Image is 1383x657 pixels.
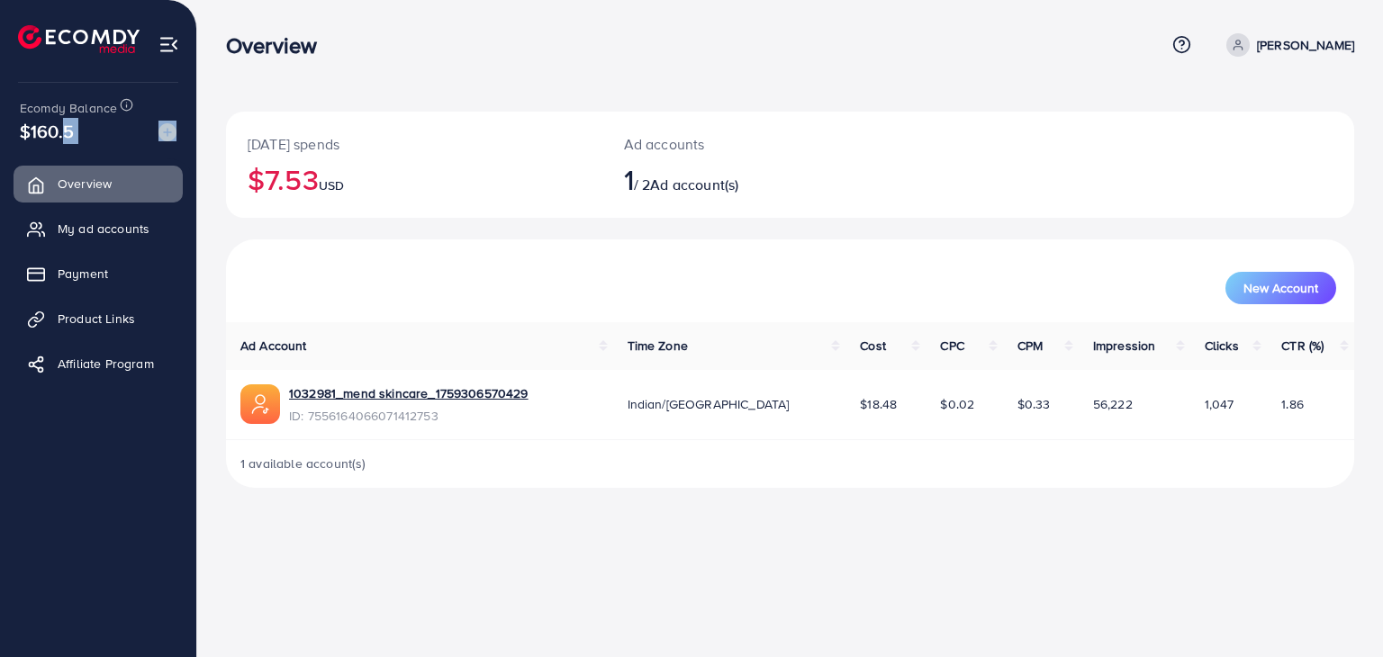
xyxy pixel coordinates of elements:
[628,395,790,413] span: Indian/[GEOGRAPHIC_DATA]
[624,133,863,155] p: Ad accounts
[940,395,974,413] span: $0.02
[1257,34,1354,56] p: [PERSON_NAME]
[240,454,366,472] span: 1 available account(s)
[58,310,135,328] span: Product Links
[14,256,183,292] a: Payment
[1017,337,1043,355] span: CPM
[14,166,183,202] a: Overview
[860,395,897,413] span: $18.48
[20,99,117,117] span: Ecomdy Balance
[650,175,738,194] span: Ad account(s)
[58,220,149,238] span: My ad accounts
[1093,395,1133,413] span: 56,222
[58,355,154,373] span: Affiliate Program
[1306,576,1369,643] iframe: Chat
[240,337,307,355] span: Ad Account
[1243,282,1318,294] span: New Account
[860,337,886,355] span: Cost
[624,158,634,200] span: 1
[14,211,183,247] a: My ad accounts
[1281,395,1304,413] span: 1.86
[624,162,863,196] h2: / 2
[248,162,581,196] h2: $7.53
[14,346,183,382] a: Affiliate Program
[158,34,179,55] img: menu
[248,133,581,155] p: [DATE] spends
[1017,395,1051,413] span: $0.33
[1225,272,1336,304] button: New Account
[18,25,140,53] img: logo
[240,384,280,424] img: ic-ads-acc.e4c84228.svg
[226,32,331,58] h3: Overview
[1219,33,1354,57] a: [PERSON_NAME]
[1205,337,1239,355] span: Clicks
[289,384,529,402] a: 1032981_mend skincare_1759306570429
[1281,337,1324,355] span: CTR (%)
[58,265,108,283] span: Payment
[58,175,112,193] span: Overview
[1093,337,1156,355] span: Impression
[628,337,688,355] span: Time Zone
[158,123,176,141] img: image
[940,337,963,355] span: CPC
[289,407,529,425] span: ID: 7556164066071412753
[20,118,74,144] span: $160.5
[1205,395,1234,413] span: 1,047
[319,176,344,194] span: USD
[14,301,183,337] a: Product Links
